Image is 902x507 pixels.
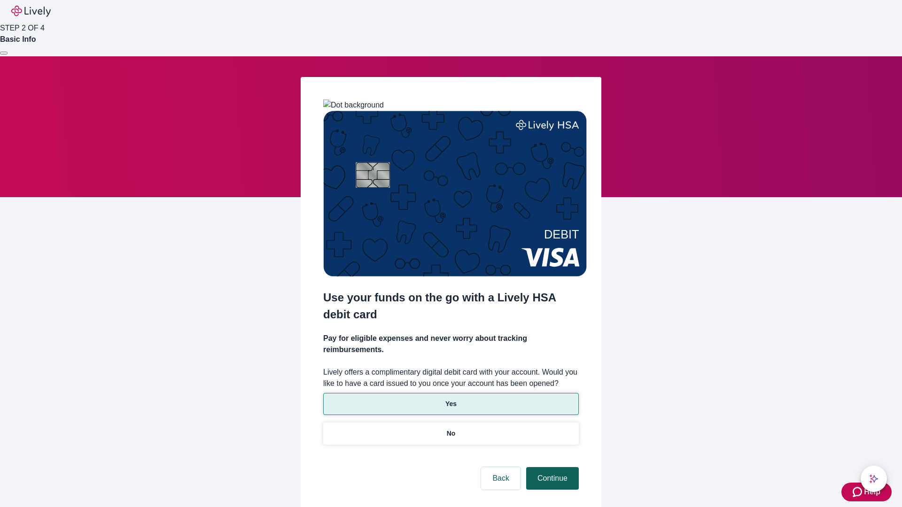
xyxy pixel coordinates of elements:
h4: Pay for eligible expenses and never worry about tracking reimbursements. [323,333,579,355]
button: Zendesk support iconHelp [841,483,892,501]
p: Yes [445,399,457,409]
img: Debit card [323,111,587,277]
svg: Zendesk support icon [853,486,864,498]
button: Back [481,467,521,490]
img: Dot background [323,100,384,111]
p: No [447,429,456,438]
button: Continue [526,467,579,490]
h2: Use your funds on the go with a Lively HSA debit card [323,289,579,323]
button: chat [861,466,887,492]
img: Lively [11,6,51,17]
span: Help [864,486,880,498]
svg: Lively AI Assistant [869,474,879,484]
label: Lively offers a complimentary digital debit card with your account. Would you like to have a card... [323,367,579,389]
button: No [323,422,579,445]
button: Yes [323,393,579,415]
